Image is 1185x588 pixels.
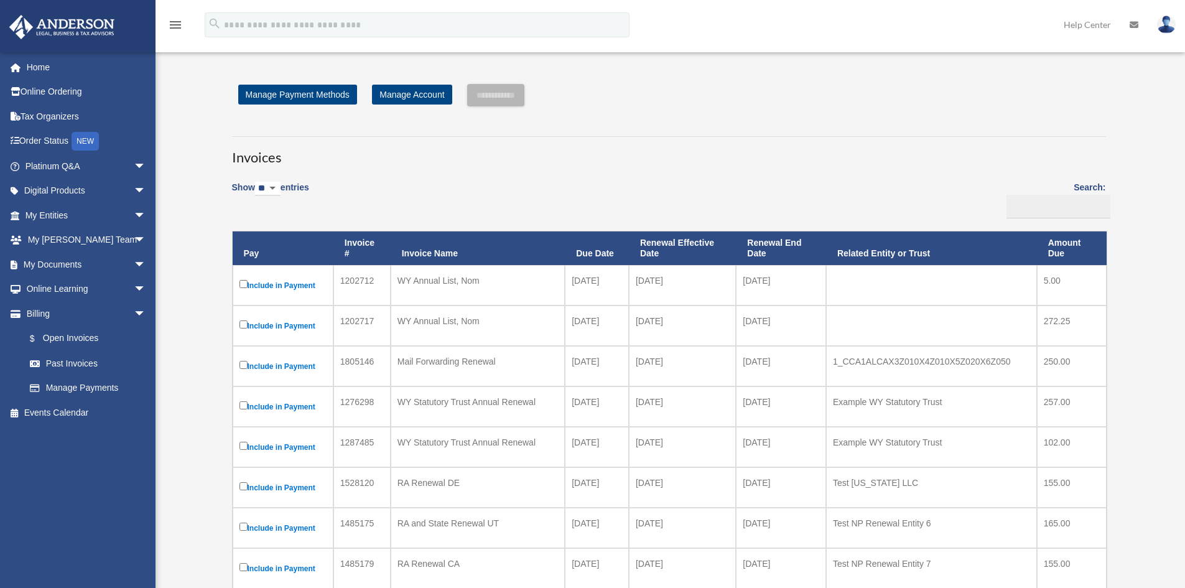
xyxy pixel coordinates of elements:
div: WY Annual List, Nom [397,272,559,289]
input: Include in Payment [239,401,248,409]
a: My Documentsarrow_drop_down [9,252,165,277]
a: Online Learningarrow_drop_down [9,277,165,302]
div: Mail Forwarding Renewal [397,353,559,370]
img: Anderson Advisors Platinum Portal [6,15,118,39]
td: 1202712 [333,265,391,306]
td: 1485175 [333,508,391,548]
label: Include in Payment [239,520,327,536]
a: Tax Organizers [9,104,165,129]
span: arrow_drop_down [134,277,159,302]
input: Include in Payment [239,563,248,571]
label: Search: [1002,180,1106,218]
td: [DATE] [565,467,629,508]
a: Events Calendar [9,400,165,425]
td: 1_CCA1ALCAX3Z010X4Z010X5Z020X6Z050 [826,346,1037,386]
img: User Pic [1157,16,1176,34]
th: Renewal End Date: activate to sort column ascending [736,231,826,265]
div: NEW [72,132,99,151]
label: Include in Payment [239,480,327,495]
td: 1528120 [333,467,391,508]
td: [DATE] [736,346,826,386]
td: 272.25 [1037,306,1107,346]
a: Manage Payments [17,376,159,401]
input: Include in Payment [239,320,248,329]
td: [DATE] [736,306,826,346]
td: Test [US_STATE] LLC [826,467,1037,508]
span: arrow_drop_down [134,252,159,278]
td: 1202717 [333,306,391,346]
label: Include in Payment [239,278,327,293]
div: RA and State Renewal UT [397,515,559,532]
input: Include in Payment [239,482,248,490]
a: Home [9,55,165,80]
a: Digital Productsarrow_drop_down [9,179,165,203]
h3: Invoices [232,136,1106,167]
select: Showentries [255,182,281,196]
td: Example WY Statutory Trust [826,386,1037,427]
span: arrow_drop_down [134,179,159,204]
td: [DATE] [629,346,736,386]
td: [DATE] [565,386,629,427]
a: Manage Payment Methods [238,85,357,105]
div: WY Statutory Trust Annual Renewal [397,393,559,411]
td: Test NP Renewal Entity 6 [826,508,1037,548]
td: 165.00 [1037,508,1107,548]
i: search [208,17,221,30]
td: [DATE] [629,306,736,346]
div: RA Renewal CA [397,555,559,572]
input: Search: [1006,195,1110,218]
td: 1287485 [333,427,391,467]
td: [DATE] [736,427,826,467]
td: 102.00 [1037,427,1107,467]
td: 250.00 [1037,346,1107,386]
th: Due Date: activate to sort column ascending [565,231,629,265]
label: Include in Payment [239,358,327,374]
td: [DATE] [736,467,826,508]
td: [DATE] [565,427,629,467]
td: [DATE] [565,508,629,548]
label: Include in Payment [239,439,327,455]
td: [DATE] [736,386,826,427]
a: Online Ordering [9,80,165,105]
span: $ [37,331,43,347]
th: Invoice Name: activate to sort column ascending [391,231,565,265]
a: Platinum Q&Aarrow_drop_down [9,154,165,179]
div: RA Renewal DE [397,474,559,492]
label: Include in Payment [239,318,327,334]
a: $Open Invoices [17,326,152,352]
label: Show entries [232,180,309,208]
th: Pay: activate to sort column descending [233,231,333,265]
td: [DATE] [565,306,629,346]
td: Example WY Statutory Trust [826,427,1037,467]
i: menu [168,17,183,32]
td: [DATE] [629,467,736,508]
td: [DATE] [629,427,736,467]
td: [DATE] [736,265,826,306]
a: Manage Account [372,85,452,105]
td: [DATE] [629,265,736,306]
th: Invoice #: activate to sort column ascending [333,231,391,265]
td: 1805146 [333,346,391,386]
a: My Entitiesarrow_drop_down [9,203,165,228]
a: menu [168,22,183,32]
td: 257.00 [1037,386,1107,427]
a: Past Invoices [17,351,159,376]
div: WY Statutory Trust Annual Renewal [397,434,559,451]
div: WY Annual List, Nom [397,312,559,330]
span: arrow_drop_down [134,203,159,228]
td: [DATE] [736,508,826,548]
input: Include in Payment [239,442,248,450]
span: arrow_drop_down [134,301,159,327]
td: [DATE] [565,265,629,306]
label: Include in Payment [239,561,327,576]
td: 1276298 [333,386,391,427]
input: Include in Payment [239,361,248,369]
td: [DATE] [629,386,736,427]
label: Include in Payment [239,399,327,414]
a: My [PERSON_NAME] Teamarrow_drop_down [9,228,165,253]
a: Order StatusNEW [9,129,165,154]
span: arrow_drop_down [134,228,159,253]
td: 5.00 [1037,265,1107,306]
td: 155.00 [1037,467,1107,508]
input: Include in Payment [239,523,248,531]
